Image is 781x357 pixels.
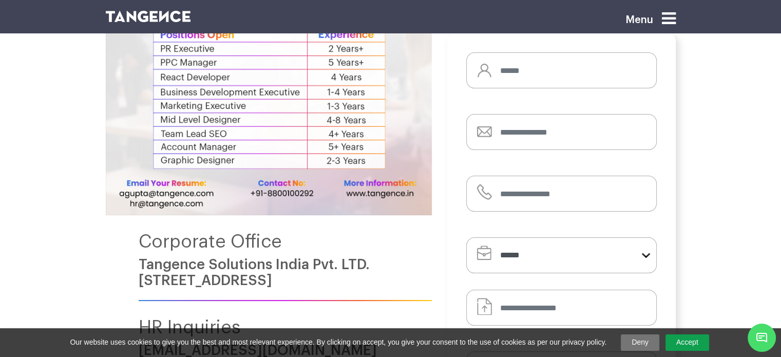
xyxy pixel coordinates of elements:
[466,237,657,273] select: form-select-lg example
[70,337,606,348] span: Our website uses cookies to give you the best and most relevant experience. By clicking on accept...
[621,334,659,351] a: Deny
[139,317,432,337] h4: HR Inquiries
[139,257,370,288] a: Tangence Solutions India Pvt. LTD.[STREET_ADDRESS]
[106,11,191,22] img: logo SVG
[748,324,776,352] span: Chat Widget
[139,232,432,252] h4: Corporate Office
[665,334,709,351] a: Accept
